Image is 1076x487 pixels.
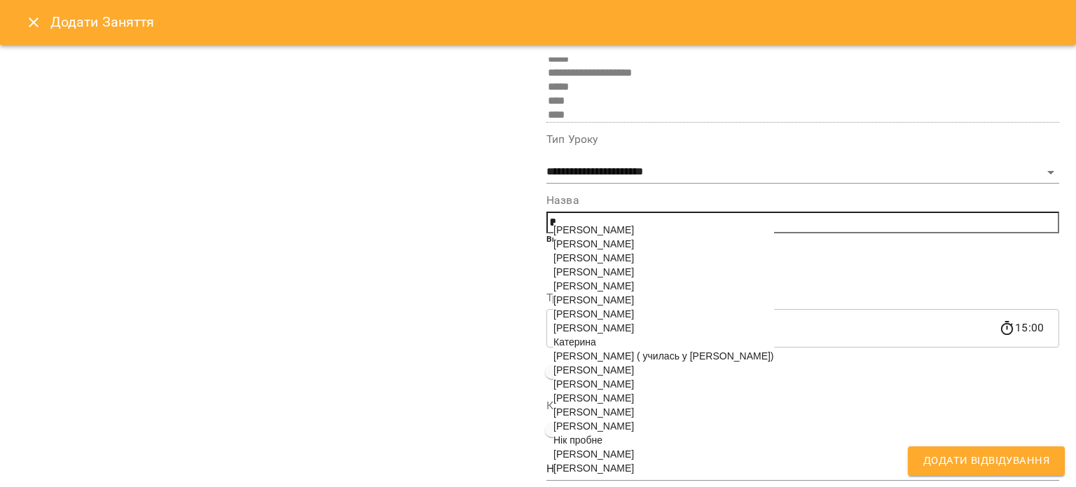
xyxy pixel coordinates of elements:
span: [PERSON_NAME] [553,420,634,432]
button: Close [17,6,50,39]
label: Тривалість уроку(в хвилинах) [546,292,1059,303]
label: Назва [546,195,1059,206]
span: [PERSON_NAME] [553,462,634,474]
span: [PERSON_NAME] ( училась у [PERSON_NAME]) [553,350,774,362]
h6: Додати Заняття [50,11,1059,33]
span: [PERSON_NAME] [553,266,634,277]
li: Додати всіх клієнтів з тегом # [574,260,1059,274]
span: [PERSON_NAME] [553,406,634,418]
span: [PERSON_NAME] [553,308,634,320]
button: Додати Відвідування [908,446,1065,476]
div: Нова Кімната [546,458,1059,481]
span: [PERSON_NAME] [553,322,634,334]
label: Тип Уроку [546,134,1059,145]
span: [PERSON_NAME] [553,364,634,376]
span: Додати Відвідування [923,452,1049,470]
span: [PERSON_NAME] [553,224,634,235]
span: Нік пробне [553,434,602,446]
span: [PERSON_NAME] [553,252,634,263]
span: [PERSON_NAME] [553,238,634,249]
span: [PERSON_NAME] [553,294,634,306]
span: [PERSON_NAME] [553,392,634,404]
b: Використовуйте @ + або # щоб [546,234,679,244]
span: [PERSON_NAME] [553,280,634,291]
span: [PERSON_NAME] [553,378,634,390]
li: Додати клієнта через @ або + [574,247,1059,261]
span: Катерина [553,336,596,348]
span: [PERSON_NAME] [553,448,634,460]
label: Кімната [546,400,1059,411]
